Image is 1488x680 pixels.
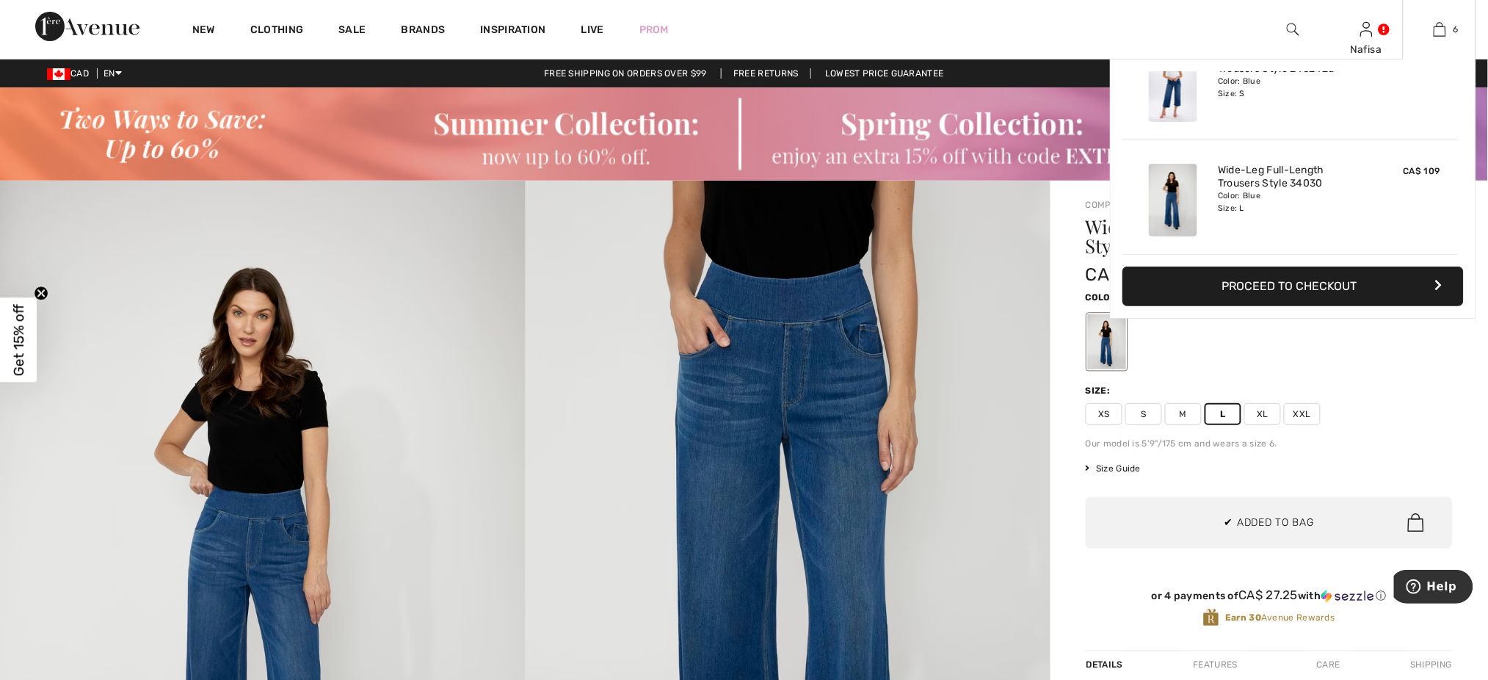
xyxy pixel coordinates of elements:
[10,304,27,376] span: Get 15% off
[1239,587,1299,602] span: CA$ 27.25
[1086,217,1392,256] h1: Wide-leg Full-length Trousers Style 34030
[1218,164,1362,190] a: Wide-Leg Full-Length Trousers Style 34030
[34,286,48,301] button: Close teaser
[1218,76,1362,99] div: Color: Blue Size: S
[1086,384,1114,397] div: Size:
[1086,403,1122,425] span: XS
[1224,515,1314,530] span: ✔ Added to Bag
[47,68,95,79] span: CAD
[1304,651,1353,678] div: Care
[1394,570,1473,607] iframe: Opens a widget where you can find more information
[1434,21,1446,38] img: My Bag
[1218,190,1362,214] div: Color: Blue Size: L
[581,22,604,37] a: Live
[639,22,669,37] a: Prom
[1360,22,1373,36] a: Sign In
[480,23,545,39] span: Inspiration
[1086,437,1453,450] div: Our model is 5'9"/175 cm and wears a size 6.
[1165,403,1202,425] span: M
[1284,403,1321,425] span: XXL
[1404,166,1440,176] span: CA$ 109
[1205,403,1241,425] span: L
[192,23,215,39] a: New
[1086,292,1120,303] span: Color:
[1225,611,1335,624] span: Avenue Rewards
[1088,314,1126,369] div: Blue
[1086,264,1155,285] span: CA$ 109
[250,23,303,39] a: Clothing
[813,68,956,79] a: Lowest Price Guarantee
[1330,42,1402,57] div: Nafisa
[1181,651,1250,678] div: Features
[1287,21,1299,38] img: search the website
[1086,497,1453,549] button: ✔ Added to Bag
[1225,612,1261,623] strong: Earn 30
[1149,49,1197,122] img: High-Waisted Cropped Trousers Style 246242u
[532,68,719,79] a: Free shipping on orders over $99
[721,68,811,79] a: Free Returns
[35,12,139,41] img: 1ère Avenue
[1086,462,1141,475] span: Size Guide
[1407,651,1453,678] div: Shipping
[1149,164,1197,236] img: Wide-Leg Full-Length Trousers Style 34030
[1122,267,1464,306] button: Proceed to Checkout
[1244,403,1281,425] span: XL
[338,23,366,39] a: Sale
[1408,513,1424,532] img: Bag.svg
[104,68,122,79] span: EN
[1125,403,1162,425] span: S
[1321,590,1374,603] img: Sezzle
[1086,200,1127,210] a: Compli K
[1086,588,1453,608] div: or 4 payments ofCA$ 27.25withSezzle Click to learn more about Sezzle
[402,23,446,39] a: Brands
[1203,608,1219,628] img: Avenue Rewards
[1360,21,1373,38] img: My Info
[1404,21,1476,38] a: 6
[47,68,70,80] img: Canadian Dollar
[1086,651,1127,678] div: Details
[1453,23,1459,36] span: 6
[1086,588,1453,603] div: or 4 payments of with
